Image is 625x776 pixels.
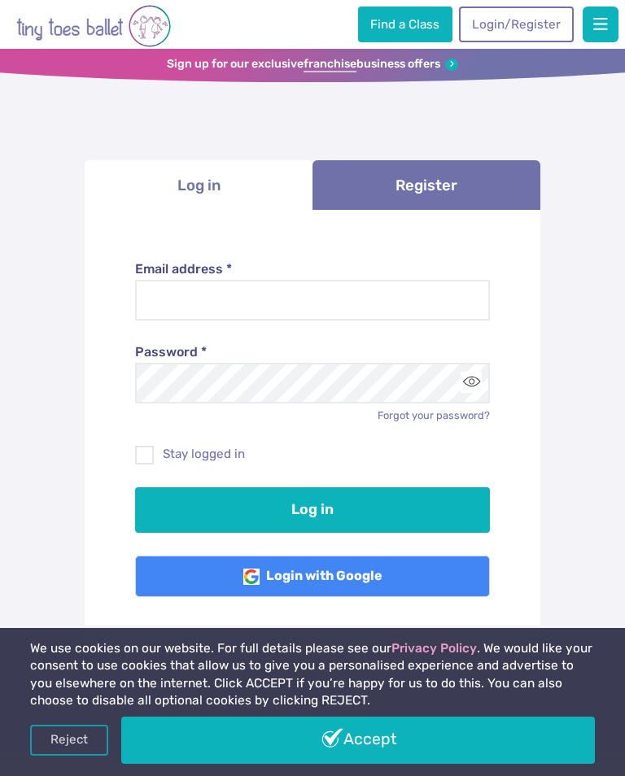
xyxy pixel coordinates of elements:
[135,446,491,463] label: Stay logged in
[461,372,483,394] button: Toggle password visibility
[391,641,477,656] a: Privacy Policy
[85,210,540,647] div: Log in
[243,569,260,585] img: Google Logo
[358,7,452,42] a: Find a Class
[304,57,356,72] strong: franchise
[135,260,491,278] label: Email address *
[16,3,171,49] img: tiny toes ballet
[30,725,108,756] a: Reject
[135,343,491,361] label: Password *
[135,556,491,598] a: Login with Google
[30,640,595,710] p: We use cookies on our website. For full details please see our . We would like your consent to us...
[135,487,491,533] button: Log in
[121,717,595,764] a: Accept
[167,57,458,72] a: Sign up for our exclusivefranchisebusiness offers
[312,160,540,210] a: Register
[378,409,490,421] a: Forgot your password?
[459,7,573,42] a: Login/Register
